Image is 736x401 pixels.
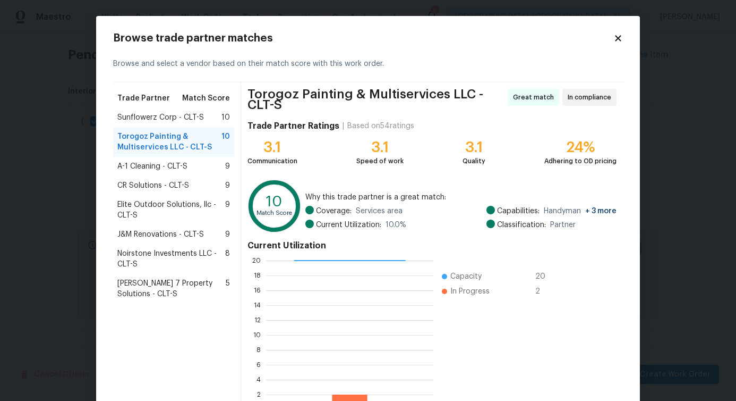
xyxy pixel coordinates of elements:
[256,210,292,216] text: Match Score
[497,220,546,230] span: Classification:
[513,92,558,103] span: Great match
[225,180,230,191] span: 9
[182,93,230,104] span: Match Score
[316,220,381,230] span: Current Utilization:
[463,156,485,166] div: Quality
[256,377,261,383] text: 4
[225,161,230,172] span: 9
[117,131,221,153] span: Torogoz Painting & Multiservices LLC - CLT-S
[356,206,403,216] span: Services area
[254,287,261,294] text: 16
[247,142,297,153] div: 3.1
[221,131,230,153] span: 10
[226,278,230,299] span: 5
[450,271,482,282] span: Capacity
[544,206,617,216] span: Handyman
[339,121,347,131] div: |
[247,89,504,110] span: Torogoz Painting & Multiservices LLC - CLT-S
[254,272,261,279] text: 18
[550,220,576,230] span: Partner
[247,121,339,131] h4: Trade Partner Ratings
[568,92,615,103] span: In compliance
[117,161,187,172] span: A-1 Cleaning - CLT-S
[386,220,406,230] span: 10.0 %
[544,142,617,153] div: 24%
[117,199,225,221] span: Elite Outdoor Solutions, llc - CLT-S
[117,93,170,104] span: Trade Partner
[113,33,613,44] h2: Browse trade partner matches
[266,194,283,209] text: 10
[252,257,261,264] text: 20
[247,240,617,251] h4: Current Utilization
[225,248,230,270] span: 8
[356,142,404,153] div: 3.1
[247,156,297,166] div: Communication
[117,112,204,123] span: Sunflowerz Corp - CLT-S
[544,156,617,166] div: Adhering to OD pricing
[253,332,261,338] text: 10
[463,142,485,153] div: 3.1
[225,229,230,240] span: 9
[256,347,261,353] text: 8
[305,192,617,203] span: Why this trade partner is a great match:
[585,207,617,215] span: + 3 more
[117,229,204,240] span: J&M Renovations - CLT-S
[256,362,261,368] text: 6
[225,199,230,221] span: 9
[117,180,189,191] span: CR Solutions - CLT-S
[497,206,540,216] span: Capabilities:
[113,46,623,82] div: Browse and select a vendor based on their match score with this work order.
[117,248,225,270] span: Noirstone Investments LLC - CLT-S
[356,156,404,166] div: Speed of work
[257,391,261,398] text: 2
[254,302,261,308] text: 14
[316,206,352,216] span: Coverage:
[117,278,226,299] span: [PERSON_NAME] 7 Property Solutions - CLT-S
[221,112,230,123] span: 10
[450,286,490,297] span: In Progress
[347,121,414,131] div: Based on 54 ratings
[254,317,261,323] text: 12
[535,286,552,297] span: 2
[535,271,552,282] span: 20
